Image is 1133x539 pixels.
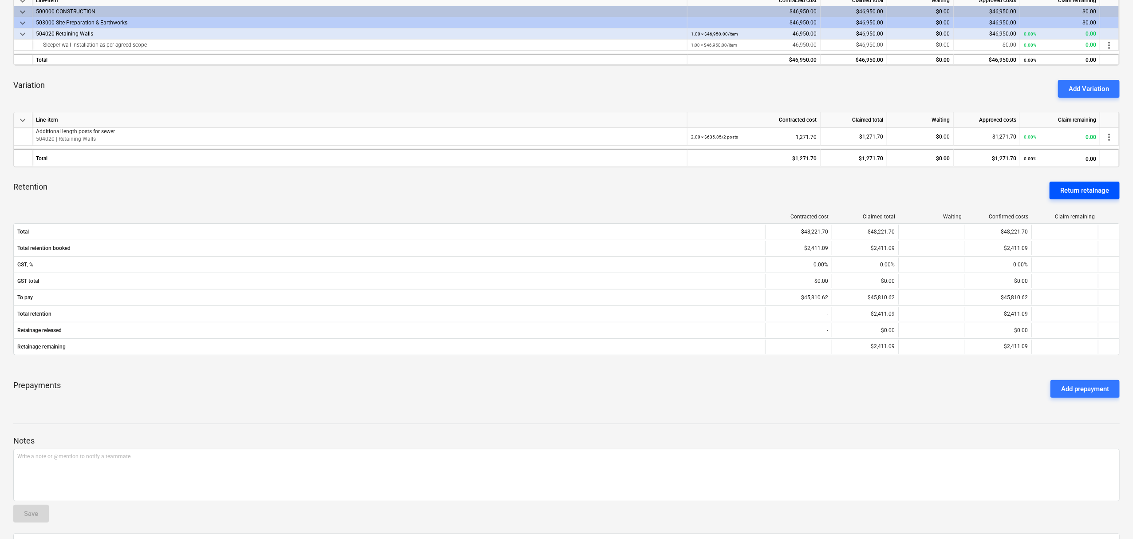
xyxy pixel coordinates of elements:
[832,225,898,239] div: $48,221.70
[954,112,1020,128] div: Approved costs
[1024,128,1096,146] div: 0.00
[1024,28,1096,40] div: 0.00
[902,214,962,220] div: Waiting
[691,128,817,146] div: 1,271.70
[17,7,28,17] span: keyboard_arrow_down
[836,214,895,220] div: Claimed total
[954,6,1020,17] div: $46,950.00
[691,43,737,48] small: 1.00 × $46,950.00 / item
[691,40,817,51] div: 46,950.00
[13,380,61,398] p: Prepayments
[1104,40,1114,51] span: more_vert
[821,17,887,28] div: $46,950.00
[832,274,898,288] div: $0.00
[936,42,950,48] span: $0.00
[859,134,883,140] span: $1,271.70
[765,323,832,337] div: -
[691,28,817,40] div: 46,950.00
[17,229,762,235] span: Total
[954,17,1020,28] div: $46,950.00
[17,115,28,126] span: keyboard_arrow_down
[1020,6,1100,17] div: $0.00
[765,307,832,321] div: -
[989,31,1016,37] span: $46,950.00
[36,135,683,143] p: 504020 | Retaining Walls
[765,290,832,305] div: $45,810.62
[17,344,762,350] span: Retainage remaining
[17,29,28,40] span: keyboard_arrow_down
[691,135,738,139] small: 2.00 × $635.85 / 2 posts
[687,6,821,17] div: $46,950.00
[887,149,954,166] div: $0.00
[769,214,829,220] div: Contracted cost
[887,112,954,128] div: Waiting
[954,54,1020,65] div: $46,950.00
[36,40,683,51] div: Sleeper wall installation as per agreed scope
[821,54,887,65] div: $46,950.00
[887,17,954,28] div: $0.00
[832,258,898,272] div: 0.00%
[13,80,45,91] p: Variation
[832,290,898,305] div: $45,810.62
[13,182,47,199] p: Retention
[1061,383,1109,395] div: Add prepayment
[32,149,687,166] div: Total
[36,17,683,28] div: 503000 Site Preparation & Earthworks
[832,241,898,255] div: $2,411.09
[832,323,898,337] div: $0.00
[965,307,1031,321] div: $2,411.09
[1024,150,1096,168] div: 0.00
[1058,80,1120,98] button: Add Variation
[17,278,762,284] span: GST total
[1004,343,1028,350] p: $2,411.09
[1024,156,1036,161] small: 0.00%
[1024,40,1096,51] div: 0.00
[992,134,1016,140] span: $1,271.70
[1024,58,1036,63] small: 0.00%
[965,258,1031,272] div: 0.00%
[1020,112,1100,128] div: Claim remaining
[687,17,821,28] div: $46,950.00
[13,436,1120,446] p: Notes
[1003,42,1016,48] span: $0.00
[36,128,683,135] p: Additional length posts for sewer
[965,290,1031,305] div: $45,810.62
[765,225,832,239] div: $48,221.70
[965,225,1031,239] div: $48,221.70
[871,343,895,350] p: $2,411.09
[821,149,887,166] div: $1,271.70
[821,6,887,17] div: $46,950.00
[1060,185,1109,196] div: Return retainage
[954,149,1020,166] div: $1,271.70
[965,241,1031,255] div: $2,411.09
[965,323,1031,337] div: $0.00
[856,31,883,37] span: $46,950.00
[17,294,762,301] span: To pay
[17,311,762,317] span: Total retention
[765,274,832,288] div: $0.00
[17,327,762,333] span: Retainage released
[36,6,683,17] div: 500000 CONSTRUCTION
[936,134,950,140] span: $0.00
[1035,214,1095,220] div: Claim remaining
[1050,182,1120,199] button: Return retainage
[1024,43,1036,48] small: 0.00%
[856,42,883,48] span: $46,950.00
[1020,17,1100,28] div: $0.00
[887,6,954,17] div: $0.00
[17,18,28,28] span: keyboard_arrow_down
[832,307,898,321] div: $2,411.09
[1024,32,1036,36] small: 0.00%
[887,54,954,65] div: $0.00
[17,262,762,268] span: GST, %
[1024,55,1096,66] div: 0.00
[936,31,950,37] span: $0.00
[687,112,821,128] div: Contracted cost
[1024,135,1036,139] small: 0.00%
[1069,83,1109,95] div: Add Variation
[969,214,1028,220] div: Confirmed costs
[765,258,832,272] div: 0.00%
[32,54,687,65] div: Total
[687,54,821,65] div: $46,950.00
[32,112,687,128] div: Line-item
